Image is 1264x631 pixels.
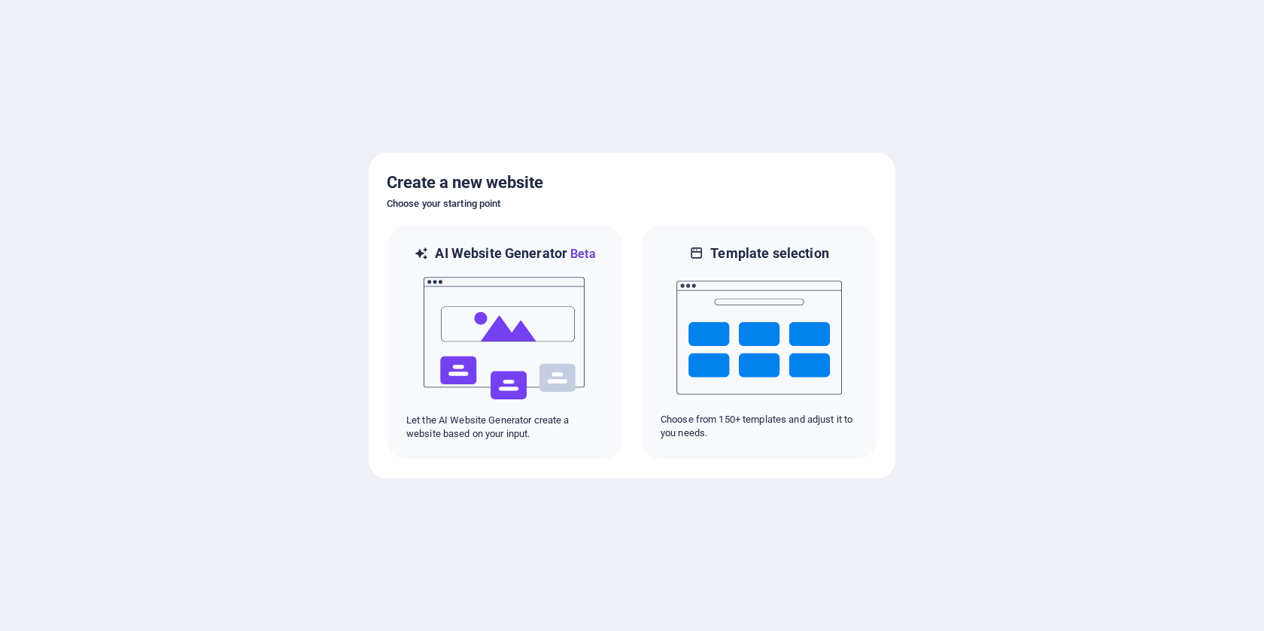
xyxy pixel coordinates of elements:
p: Let the AI Website Generator create a website based on your input. [406,414,603,441]
h6: AI Website Generator [435,244,595,263]
div: Template selectionChoose from 150+ templates and adjust it to you needs. [641,225,877,460]
p: Choose from 150+ templates and adjust it to you needs. [661,413,858,440]
span: Beta [567,247,596,261]
h6: Choose your starting point [387,195,877,213]
img: ai [422,263,588,414]
h5: Create a new website [387,171,877,195]
h6: Template selection [710,244,828,262]
div: AI Website GeneratorBetaaiLet the AI Website Generator create a website based on your input. [387,225,623,460]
